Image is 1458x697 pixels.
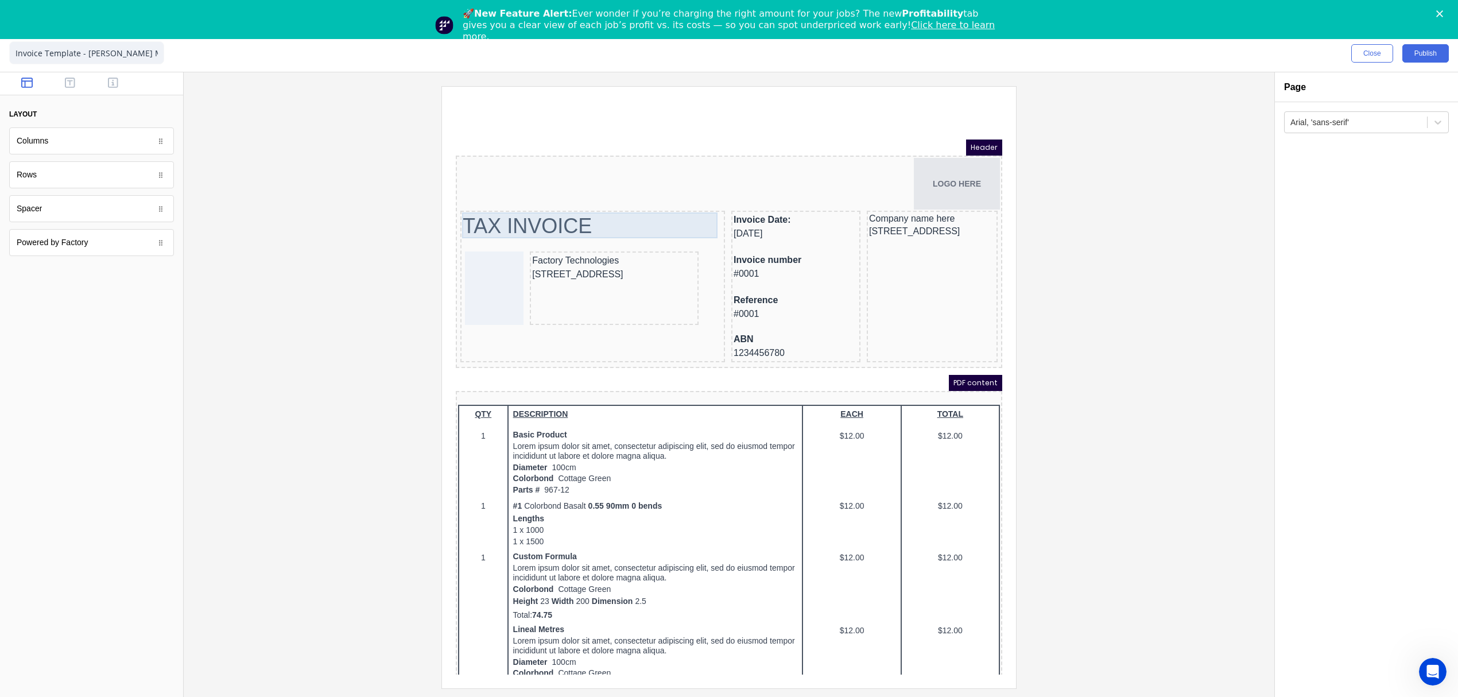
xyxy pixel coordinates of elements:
[278,232,402,260] div: ABN1234456780
[76,167,241,181] div: [STREET_ADDRESS]
[1436,10,1448,17] div: Close
[463,8,1005,42] div: 🚀 Ever wonder if you’re charging the right amount for your jobs? The new tab gives you a clear vi...
[17,135,48,147] div: Columns
[902,8,963,19] b: Profitability
[493,274,546,291] span: PDF content
[17,169,37,181] div: Rows
[9,41,164,64] input: Enter template name here
[2,57,544,109] div: LOGO HERE
[413,124,540,138] div: [STREET_ADDRESS]
[1419,658,1447,686] iframe: Intercom live chat
[2,109,544,265] div: TAX INVOICEFactory Technologies[STREET_ADDRESS]Invoice Date:[DATE]Invoice number#0001Reference#00...
[463,20,995,42] a: Click here to learn more.
[278,193,402,220] div: Reference#0001
[9,229,174,256] div: Powered by Factory
[7,150,267,228] div: Factory Technologies[STREET_ADDRESS]
[76,153,241,167] div: Factory Technologies
[17,203,42,215] div: Spacer
[9,161,174,188] div: Rows
[510,39,546,55] span: Header
[278,152,402,181] div: Invoice number#0001
[278,113,402,140] div: Invoice Date:[DATE]
[413,113,540,124] div: Company name here
[1351,44,1393,63] button: Close
[7,113,267,138] div: TAX INVOICE
[9,127,174,154] div: Columns
[9,104,174,124] button: layout
[1284,82,1306,92] h2: Page
[1402,44,1449,63] button: Publish
[435,16,453,34] img: Profile image for Team
[9,195,174,222] div: Spacer
[9,109,37,119] div: layout
[17,237,88,249] div: Powered by Factory
[474,8,572,19] b: New Feature Alert:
